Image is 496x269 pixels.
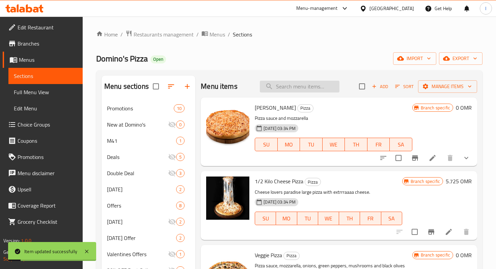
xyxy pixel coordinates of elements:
[255,250,282,260] span: Veggie Pizza
[367,138,390,151] button: FR
[102,181,195,197] div: [DATE]2
[8,100,83,116] a: Edit Menu
[201,81,238,91] h2: Menu items
[360,212,381,225] button: FR
[21,236,31,245] span: 1.0.0
[284,252,299,260] span: Pizza
[107,185,176,193] div: Mother's Day
[102,165,195,181] div: Double Deal3
[107,250,168,258] span: Valentines Offers
[305,178,321,186] span: Pizza
[176,219,184,225] span: 2
[429,154,437,162] a: Edit menu item
[176,154,184,160] span: 5
[371,83,389,90] span: Add
[255,188,402,196] p: Cheese lovers paradise large pizza with extrrraaaa cheese.
[296,4,338,12] div: Menu-management
[445,228,453,236] a: Edit menu item
[102,133,195,149] div: M411
[392,140,410,150] span: SA
[176,250,185,258] div: items
[196,30,199,38] li: /
[348,140,365,150] span: TH
[107,137,176,145] span: M41
[176,170,184,177] span: 3
[168,153,176,161] svg: Inactive section
[168,169,176,177] svg: Inactive section
[210,30,225,38] span: Menus
[398,54,431,63] span: import
[18,153,77,161] span: Promotions
[176,120,185,129] div: items
[150,55,166,63] div: Open
[3,52,83,68] a: Menus
[278,138,300,151] button: MO
[8,68,83,84] a: Sections
[3,248,34,257] span: Get support on:
[18,120,77,129] span: Choice Groups
[14,104,77,112] span: Edit Menu
[120,30,123,38] li: /
[107,153,168,161] span: Deals
[18,201,77,210] span: Coverage Report
[107,234,176,242] span: [DATE] Offer
[102,214,195,230] div: [DATE]2
[18,39,77,48] span: Branches
[18,169,77,177] span: Menu disclaimer
[381,212,402,225] button: SA
[176,203,184,209] span: 8
[300,214,315,223] span: TU
[107,104,174,112] span: Promotions
[439,52,483,65] button: export
[393,52,436,65] button: import
[179,78,195,95] button: Add section
[408,178,443,185] span: Branch specific
[408,225,422,239] span: Select to update
[395,83,414,90] span: Sort
[18,185,77,193] span: Upsell
[297,104,313,112] div: Pizza
[279,214,294,223] span: MO
[176,122,184,128] span: 0
[18,23,77,31] span: Edit Restaurant
[96,51,148,66] span: Domino's Pizza
[176,186,184,193] span: 2
[107,201,176,210] span: Offers
[384,214,399,223] span: SA
[102,116,195,133] div: New at Domino's0
[19,56,77,64] span: Menus
[149,79,163,93] span: Select all sections
[446,177,472,186] h6: 5.725 OMR
[407,150,423,166] button: Branch-specific-item
[280,140,298,150] span: MO
[96,30,118,38] a: Home
[176,235,184,241] span: 2
[14,88,77,96] span: Full Menu View
[3,165,83,181] a: Menu disclaimer
[176,138,184,144] span: 1
[355,79,369,93] span: Select section
[321,214,336,223] span: WE
[176,169,185,177] div: items
[102,100,195,116] div: Promotions10
[206,103,249,146] img: Margherita Pizza
[391,81,418,92] span: Sort items
[3,19,83,35] a: Edit Restaurant
[261,199,298,205] span: [DATE] 03:34 PM
[102,197,195,214] div: Offers8
[393,81,415,92] button: Sort
[176,234,185,242] div: items
[233,30,252,38] span: Sections
[260,81,339,92] input: search
[134,30,194,38] span: Restaurants management
[456,250,472,260] h6: 0 OMR
[3,197,83,214] a: Coverage Report
[283,252,300,260] div: Pizza
[150,56,166,62] span: Open
[176,185,185,193] div: items
[201,30,225,39] a: Menus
